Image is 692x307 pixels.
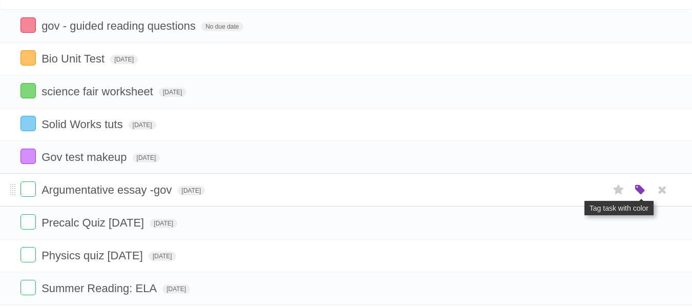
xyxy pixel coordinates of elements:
label: Done [20,116,36,131]
span: [DATE] [178,186,205,195]
label: Done [20,280,36,295]
label: Done [20,17,36,33]
span: Argumentative essay -gov [41,183,174,196]
span: [DATE] [159,88,186,97]
label: Done [20,214,36,230]
span: science fair worksheet [41,85,156,98]
span: No due date [201,22,243,31]
label: Star task [609,181,628,198]
span: Bio Unit Test [41,52,107,65]
span: Solid Works tuts [41,118,125,131]
label: Done [20,247,36,262]
span: [DATE] [133,153,160,162]
label: Done [20,50,36,66]
span: Physics quiz [DATE] [41,249,145,262]
span: Precalc Quiz [DATE] [41,216,146,229]
span: Gov test makeup [41,151,129,163]
span: [DATE] [129,120,156,130]
span: [DATE] [162,284,190,294]
label: Done [20,83,36,98]
span: [DATE] [149,252,176,261]
label: Done [20,181,36,197]
span: [DATE] [150,219,177,228]
span: gov - guided reading questions [41,19,198,32]
label: Done [20,149,36,164]
span: [DATE] [110,55,138,64]
span: Summer Reading: ELA [41,282,159,295]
